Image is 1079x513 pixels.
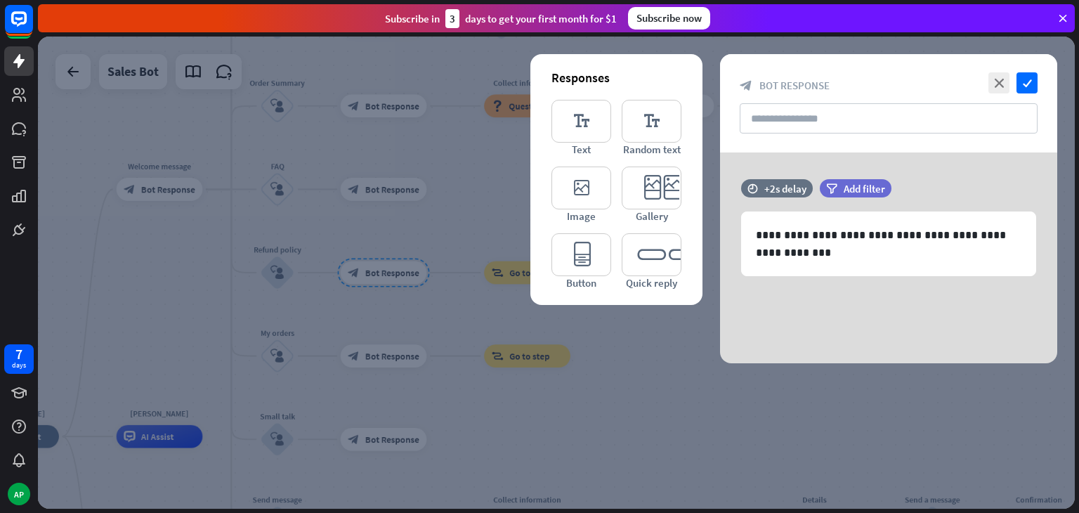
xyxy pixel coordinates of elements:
[1016,72,1038,93] i: check
[8,483,30,505] div: AP
[15,348,22,361] div: 7
[4,344,34,374] a: 7 days
[764,182,806,195] div: +2s delay
[445,9,459,28] div: 3
[628,7,710,30] div: Subscribe now
[844,182,885,195] span: Add filter
[385,9,617,28] div: Subscribe in days to get your first month for $1
[759,79,830,92] span: Bot Response
[12,361,26,370] div: days
[11,6,53,48] button: Open LiveChat chat widget
[988,72,1009,93] i: close
[747,183,758,193] i: time
[740,79,752,92] i: block_bot_response
[826,183,837,194] i: filter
